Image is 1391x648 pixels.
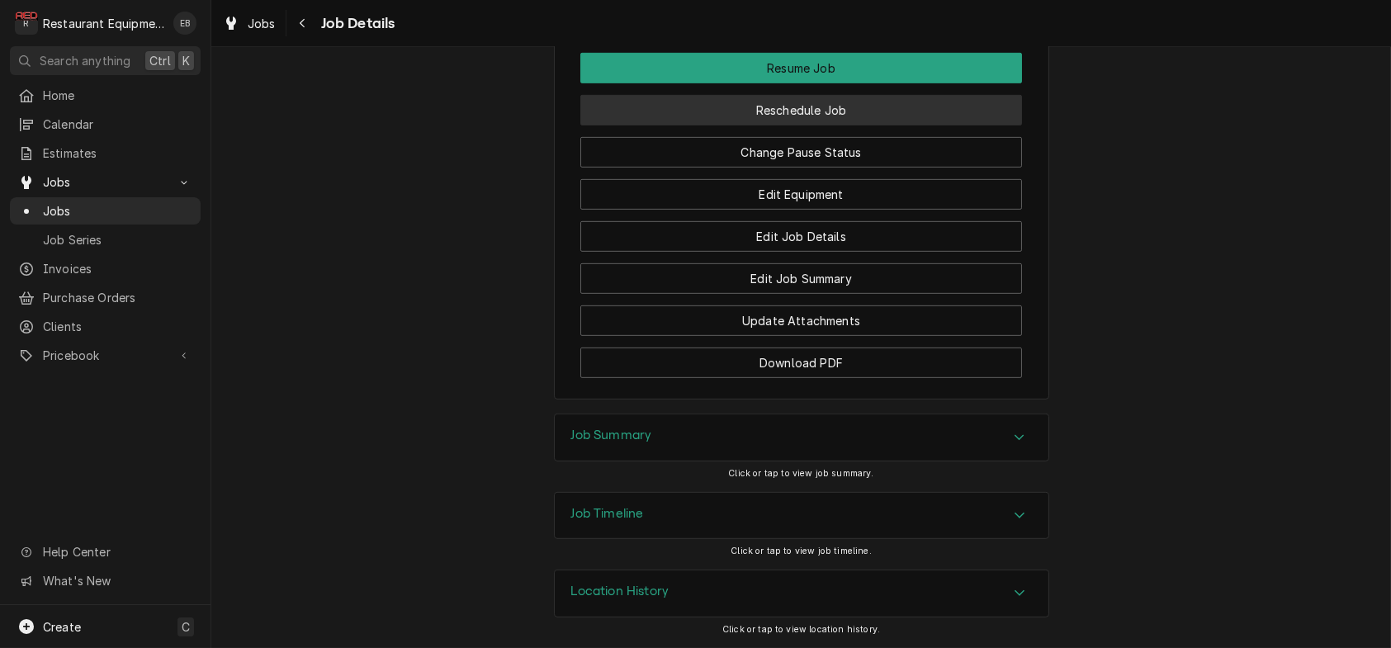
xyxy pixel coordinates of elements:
[555,493,1048,539] div: Accordion Header
[580,137,1022,168] button: Change Pause Status
[43,620,81,634] span: Create
[731,546,871,556] span: Click or tap to view job timeline.
[173,12,196,35] div: Emily Bird's Avatar
[10,255,201,282] a: Invoices
[580,263,1022,294] button: Edit Job Summary
[43,202,192,220] span: Jobs
[43,231,192,248] span: Job Series
[580,53,1022,83] div: Button Group Row
[43,116,192,133] span: Calendar
[43,543,191,560] span: Help Center
[216,10,282,37] a: Jobs
[580,179,1022,210] button: Edit Equipment
[10,567,201,594] a: Go to What's New
[10,168,201,196] a: Go to Jobs
[571,584,669,599] h3: Location History
[580,210,1022,252] div: Button Group Row
[554,570,1049,617] div: Location History
[182,52,190,69] span: K
[555,570,1048,617] div: Accordion Header
[40,52,130,69] span: Search anything
[580,336,1022,378] div: Button Group Row
[43,318,192,335] span: Clients
[316,12,395,35] span: Job Details
[580,221,1022,252] button: Edit Job Details
[43,144,192,162] span: Estimates
[43,15,164,32] div: Restaurant Equipment Diagnostics
[43,572,191,589] span: What's New
[10,342,201,369] a: Go to Pricebook
[580,168,1022,210] div: Button Group Row
[580,348,1022,378] button: Download PDF
[10,140,201,167] a: Estimates
[290,10,316,36] button: Navigate back
[571,506,644,522] h3: Job Timeline
[555,414,1048,461] div: Accordion Header
[580,95,1022,125] button: Reschedule Job
[10,313,201,340] a: Clients
[580,83,1022,125] div: Button Group Row
[10,197,201,225] a: Jobs
[10,46,201,75] button: Search anythingCtrlK
[43,260,192,277] span: Invoices
[722,624,880,635] span: Click or tap to view location history.
[43,289,192,306] span: Purchase Orders
[10,284,201,311] a: Purchase Orders
[728,468,873,479] span: Click or tap to view job summary.
[580,53,1022,83] button: Resume Job
[10,538,201,565] a: Go to Help Center
[15,12,38,35] div: R
[149,52,171,69] span: Ctrl
[43,347,168,364] span: Pricebook
[555,493,1048,539] button: Accordion Details Expand Trigger
[43,87,192,104] span: Home
[248,15,276,32] span: Jobs
[580,252,1022,294] div: Button Group Row
[555,414,1048,461] button: Accordion Details Expand Trigger
[182,618,190,636] span: C
[580,305,1022,336] button: Update Attachments
[580,125,1022,168] div: Button Group Row
[580,53,1022,378] div: Button Group
[555,570,1048,617] button: Accordion Details Expand Trigger
[15,12,38,35] div: Restaurant Equipment Diagnostics's Avatar
[580,294,1022,336] div: Button Group Row
[10,82,201,109] a: Home
[571,428,652,443] h3: Job Summary
[554,492,1049,540] div: Job Timeline
[173,12,196,35] div: EB
[554,414,1049,461] div: Job Summary
[10,111,201,138] a: Calendar
[10,226,201,253] a: Job Series
[43,173,168,191] span: Jobs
